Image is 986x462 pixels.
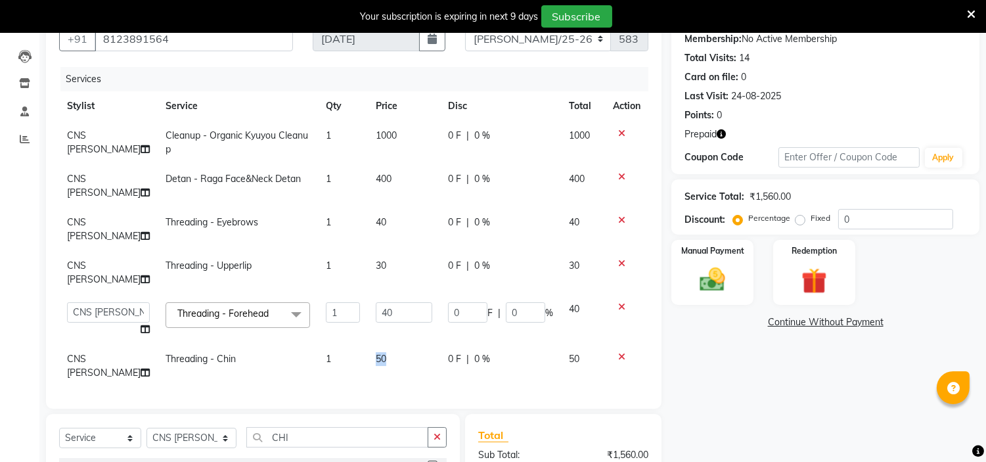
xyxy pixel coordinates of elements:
[466,352,469,366] span: |
[569,129,590,141] span: 1000
[95,26,293,51] input: Search by Name/Mobile/Email/Code
[692,265,733,294] img: _cash.svg
[269,308,275,319] a: x
[741,70,746,84] div: 0
[448,172,461,186] span: 0 F
[59,91,158,121] th: Stylist
[731,89,781,103] div: 24-08-2025
[474,259,490,273] span: 0 %
[605,91,648,121] th: Action
[376,260,386,271] span: 30
[474,172,490,186] span: 0 %
[717,108,722,122] div: 0
[326,260,331,271] span: 1
[468,448,564,462] div: Sub Total:
[569,260,579,271] span: 30
[792,245,837,257] label: Redemption
[684,190,744,204] div: Service Total:
[674,315,977,329] a: Continue Without Payment
[684,213,725,227] div: Discount:
[59,26,96,51] button: +91
[569,303,579,315] span: 40
[326,129,331,141] span: 1
[166,260,252,271] span: Threading - Upperlip
[684,32,742,46] div: Membership:
[564,448,659,462] div: ₹1,560.00
[466,172,469,186] span: |
[684,127,717,141] span: Prepaid
[158,91,318,121] th: Service
[448,216,461,229] span: 0 F
[448,352,461,366] span: 0 F
[166,129,308,155] span: Cleanup - Organic Kyuyou Cleanup
[778,147,919,168] input: Enter Offer / Coupon Code
[684,89,728,103] div: Last Visit:
[811,212,830,224] label: Fixed
[326,216,331,228] span: 1
[466,259,469,273] span: |
[569,353,579,365] span: 50
[361,10,539,24] div: Your subscription is expiring in next 9 days
[67,173,141,198] span: CNS [PERSON_NAME]
[545,306,553,320] span: %
[246,427,428,448] input: Search or Scan
[684,32,966,46] div: No Active Membership
[748,212,790,224] label: Percentage
[448,259,461,273] span: 0 F
[684,70,738,84] div: Card on file:
[474,352,490,366] span: 0 %
[177,308,269,319] span: Threading - Forehead
[681,245,744,257] label: Manual Payment
[498,306,501,320] span: |
[67,129,141,155] span: CNS [PERSON_NAME]
[684,150,778,164] div: Coupon Code
[541,5,612,28] button: Subscribe
[448,129,461,143] span: 0 F
[67,353,141,379] span: CNS [PERSON_NAME]
[569,216,579,228] span: 40
[60,67,658,91] div: Services
[67,260,141,285] span: CNS [PERSON_NAME]
[561,91,605,121] th: Total
[684,108,714,122] div: Points:
[569,173,585,185] span: 400
[318,91,368,121] th: Qty
[166,353,236,365] span: Threading - Chin
[478,428,508,442] span: Total
[67,216,141,242] span: CNS [PERSON_NAME]
[739,51,750,65] div: 14
[376,216,386,228] span: 40
[166,216,258,228] span: Threading - Eyebrows
[487,306,493,320] span: F
[166,173,301,185] span: Detan - Raga Face&Neck Detan
[376,173,392,185] span: 400
[925,148,962,168] button: Apply
[794,265,835,297] img: _gift.svg
[474,129,490,143] span: 0 %
[474,216,490,229] span: 0 %
[376,353,386,365] span: 50
[466,216,469,229] span: |
[750,190,791,204] div: ₹1,560.00
[368,91,440,121] th: Price
[440,91,561,121] th: Disc
[376,129,397,141] span: 1000
[326,353,331,365] span: 1
[326,173,331,185] span: 1
[684,51,736,65] div: Total Visits:
[466,129,469,143] span: |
